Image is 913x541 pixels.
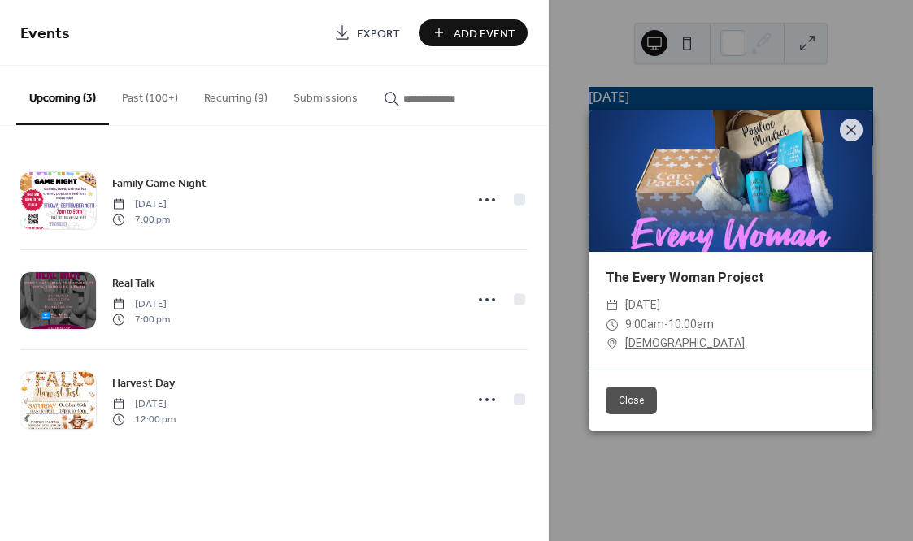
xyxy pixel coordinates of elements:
a: Export [322,19,412,46]
span: 7:00 pm [112,212,170,227]
span: 12:00 pm [112,412,176,426]
span: [DATE] [625,296,660,315]
span: 10:00am [668,318,714,331]
button: Recurring (9) [191,66,280,123]
button: Close [606,387,657,414]
div: The Every Woman Project [589,268,872,288]
div: ​ [606,315,619,335]
span: [DATE] [112,297,170,312]
span: Family Game Night [112,175,207,193]
button: Upcoming (3) [16,66,109,125]
span: 7:00 pm [112,312,170,327]
button: Past (100+) [109,66,191,123]
span: [DATE] [112,397,176,412]
a: Real Talk [112,274,154,292]
button: Add Event [419,19,528,46]
span: Export [357,25,400,42]
span: Add Event [454,25,515,42]
div: ​ [606,296,619,315]
div: ​ [606,334,619,353]
span: 9:00am [625,318,664,331]
span: - [664,318,668,331]
a: [DEMOGRAPHIC_DATA] [625,334,745,353]
button: Submissions [280,66,371,123]
span: Real Talk [112,275,154,292]
a: Harvest Day [112,374,175,392]
span: [DATE] [112,197,170,212]
span: Events [20,18,70,50]
a: Family Game Night [112,174,207,193]
span: Harvest Day [112,375,175,392]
